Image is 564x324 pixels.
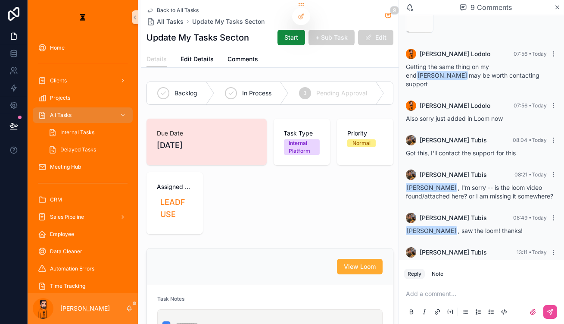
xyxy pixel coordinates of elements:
[60,146,96,153] span: Delayed Tasks
[420,50,490,58] span: [PERSON_NAME] Lodolo
[517,249,547,255] span: 13:11 • Today
[471,2,512,13] span: 9 Comments
[383,11,393,22] button: 9
[406,227,523,234] span: , saw the loom! thanks!
[308,30,355,45] button: + Sub Task
[513,214,547,221] span: 08:49 • Today
[28,35,138,293] div: scrollable content
[315,33,348,42] span: + Sub Task
[50,94,70,101] span: Projects
[146,31,249,44] h1: Update My Tasks Secton
[344,262,376,271] span: View Loom
[50,164,81,170] span: Meeting Hub
[284,33,298,42] span: Start
[33,209,133,225] a: Sales Pipeline
[417,71,468,80] span: [PERSON_NAME]
[406,115,503,122] span: Also sorry just added in Loom now
[50,265,94,272] span: Automation Errors
[146,55,167,63] span: Details
[406,184,553,200] span: , I'm sorry -- is the loom video found/attached here? or I am missing it somewhere?
[50,214,84,220] span: Sales Pipeline
[192,17,265,26] a: Update My Tasks Secton
[277,30,305,45] button: Start
[33,90,133,106] a: Projects
[60,129,94,136] span: Internal Tasks
[157,296,184,302] span: Task Notes
[174,89,197,98] span: Backlog
[289,139,315,155] div: Internal Platform
[514,171,547,178] span: 08:21 • Today
[514,102,547,109] span: 07:56 • Today
[76,10,90,24] img: App logo
[337,259,383,274] button: View Loom
[358,30,393,45] button: Edit
[420,136,487,145] span: [PERSON_NAME] Tubis
[428,269,447,279] button: Note
[33,107,133,123] a: All Tasks
[390,6,399,15] span: 9
[157,129,256,138] span: Due Date
[347,129,383,138] span: Priority
[60,304,110,313] p: [PERSON_NAME]
[146,51,167,68] a: Details
[33,192,133,208] a: CRM
[406,226,457,235] span: [PERSON_NAME]
[50,248,82,255] span: Data Cleaner
[50,112,72,119] span: All Tasks
[242,89,271,98] span: In Process
[304,90,307,97] span: 3
[50,77,67,84] span: Clients
[157,7,199,14] span: Back to All Tasks
[43,125,133,140] a: Internal Tasks
[33,226,133,242] a: Employee
[432,271,443,277] div: Note
[420,101,490,110] span: [PERSON_NAME] Lodolo
[33,244,133,259] a: Data Cleaner
[227,51,258,69] a: Comments
[43,142,133,157] a: Delayed Tasks
[50,231,74,238] span: Employee
[406,183,457,192] span: [PERSON_NAME]
[514,50,547,57] span: 07:56 • Today
[50,44,65,51] span: Home
[181,51,214,69] a: Edit Details
[227,55,258,63] span: Comments
[33,159,133,175] a: Meeting Hub
[157,139,256,151] span: [DATE]
[420,170,487,179] span: [PERSON_NAME] Tubis
[146,17,184,26] a: All Tasks
[284,129,320,138] span: Task Type
[316,89,367,98] span: Pending Approval
[157,182,193,191] span: Assigned project collection
[157,195,189,222] a: LEADFUSE
[406,149,516,157] span: Got this, I'll contact the support for this
[181,55,214,63] span: Edit Details
[160,196,186,220] span: LEADFUSE
[420,248,487,257] span: [PERSON_NAME] Tubis
[33,40,133,56] a: Home
[352,139,371,147] div: Normal
[33,261,133,277] a: Automation Errors
[513,137,547,143] span: 08:04 • Today
[157,17,184,26] span: All Tasks
[406,63,539,88] span: Getting the same thing on my end may be worth contacting support
[33,73,133,88] a: Clients
[146,7,199,14] a: Back to All Tasks
[420,214,487,222] span: [PERSON_NAME] Tubis
[50,196,62,203] span: CRM
[404,269,425,279] button: Reply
